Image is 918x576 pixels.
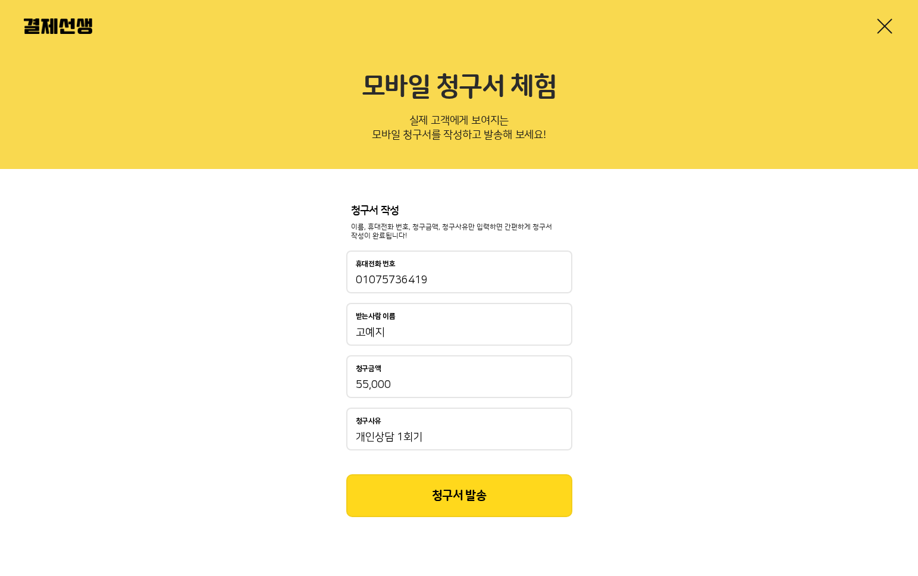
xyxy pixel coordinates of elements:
[356,378,563,392] input: 청구금액
[351,205,568,218] p: 청구서 작성
[356,260,396,268] p: 휴대전화 번호
[356,325,563,340] input: 받는사람 이름
[346,474,572,517] button: 청구서 발송
[24,18,92,34] img: 결제선생
[356,312,396,321] p: 받는사람 이름
[24,111,894,150] p: 실제 고객에게 보여지는 모바일 청구서를 작성하고 발송해 보세요!
[24,71,894,104] h2: 모바일 청구서 체험
[356,273,563,287] input: 휴대전화 번호
[356,430,563,444] input: 청구사유
[356,417,381,425] p: 청구사유
[356,365,381,373] p: 청구금액
[351,223,568,242] p: 이름, 휴대전화 번호, 청구금액, 청구사유만 입력하면 간편하게 청구서 작성이 완료됩니다!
